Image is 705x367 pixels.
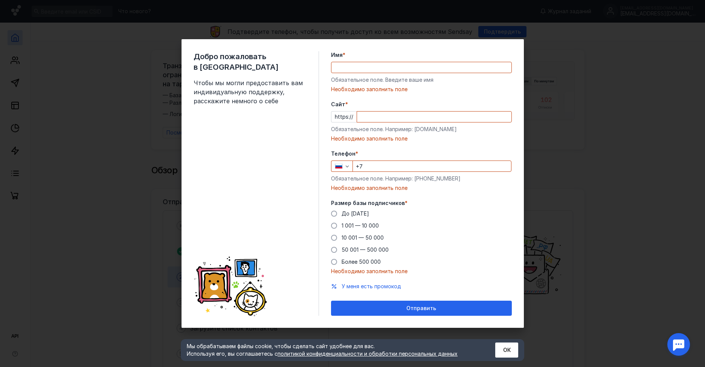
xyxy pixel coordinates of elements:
span: 10 001 — 50 000 [342,234,384,241]
span: До [DATE] [342,210,369,217]
button: У меня есть промокод [342,283,401,290]
div: Мы обрабатываем файлы cookie, чтобы сделать сайт удобнее для вас. Используя его, вы соглашаетесь c [187,343,477,358]
span: Размер базы подписчиков [331,199,405,207]
span: Чтобы мы могли предоставить вам индивидуальную поддержку, расскажите немного о себе [194,78,307,106]
div: Необходимо заполнить поле [331,184,512,192]
span: Имя [331,51,343,59]
span: Отправить [406,305,436,312]
div: Обязательное поле. Например: [DOMAIN_NAME] [331,125,512,133]
div: Обязательное поле. Введите ваше имя [331,76,512,84]
div: Необходимо заполнить поле [331,135,512,142]
span: У меня есть промокод [342,283,401,289]
span: Cайт [331,101,345,108]
span: 50 001 — 500 000 [342,246,389,253]
div: Обязательное поле. Например: [PHONE_NUMBER] [331,175,512,182]
div: Необходимо заполнить поле [331,86,512,93]
a: политикой конфиденциальности и обработки персональных данных [278,350,458,357]
span: 1 001 — 10 000 [342,222,379,229]
span: Более 500 000 [342,258,381,265]
span: Добро пожаловать в [GEOGRAPHIC_DATA] [194,51,307,72]
div: Необходимо заполнить поле [331,268,512,275]
button: Отправить [331,301,512,316]
button: ОК [495,343,518,358]
span: Телефон [331,150,356,158]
